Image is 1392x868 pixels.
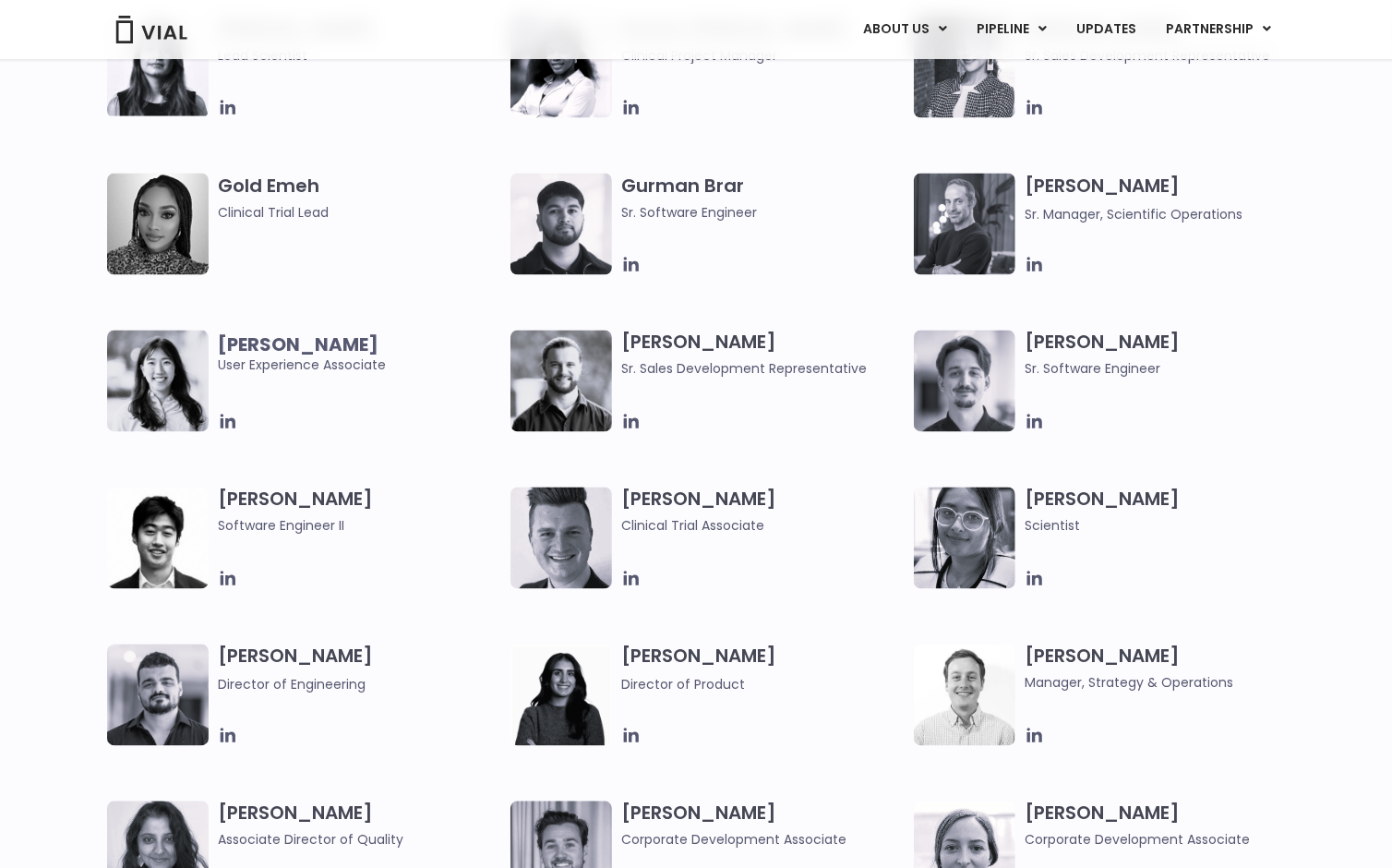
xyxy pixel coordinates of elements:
[914,645,1015,746] img: Kyle Mayfield
[1025,331,1308,380] h3: [PERSON_NAME]
[1025,359,1308,380] span: Sr. Software Engineer
[1151,14,1286,45] a: PARTNERSHIPMenu Toggle
[621,516,905,536] span: Clinical Trial Associate
[218,332,378,358] b: [PERSON_NAME]
[621,676,745,694] span: Director of Product
[107,488,209,589] img: Jason Zhang
[1025,673,1308,693] span: Manager, Strategy & Operations
[621,830,905,850] span: Corporate Development Associate
[1025,205,1242,223] span: Sr. Manager, Scientific Operations
[218,174,501,223] h3: Gold Emeh
[621,802,905,850] h3: [PERSON_NAME]
[510,174,612,275] img: Headshot of smiling of man named Gurman
[621,202,905,223] span: Sr. Software Engineer
[218,802,501,850] h3: [PERSON_NAME]
[914,174,1015,275] img: Headshot of smiling man named Jared
[1025,645,1308,693] h3: [PERSON_NAME]
[218,335,501,376] span: User Experience Associate
[848,14,961,45] a: ABOUT USMenu Toggle
[107,17,209,116] img: Headshot of smiling woman named Elia
[914,331,1015,432] img: Fran
[914,17,1015,118] img: Smiling woman named Gabriella
[1025,488,1308,536] h3: [PERSON_NAME]
[621,645,905,695] h3: [PERSON_NAME]
[510,17,612,118] img: Image of smiling woman named Etunim
[621,488,905,536] h3: [PERSON_NAME]
[107,645,209,746] img: Igor
[218,202,501,223] span: Clinical Trial Lead
[1025,516,1308,536] span: Scientist
[510,488,612,589] img: Headshot of smiling man named Collin
[218,488,501,536] h3: [PERSON_NAME]
[218,830,501,850] span: Associate Director of Quality
[1025,174,1308,224] h3: [PERSON_NAME]
[1062,14,1150,45] a: UPDATES
[218,516,501,536] span: Software Engineer II
[962,14,1061,45] a: PIPELINEMenu Toggle
[218,676,366,694] span: Director of Engineering
[621,174,905,223] h3: Gurman Brar
[114,16,188,43] img: Vial Logo
[510,331,612,432] img: Image of smiling man named Hugo
[107,174,209,275] img: A woman wearing a leopard print shirt in a black and white photo.
[510,645,612,746] img: Smiling woman named Ira
[914,488,1015,589] img: Headshot of smiling woman named Anjali
[1025,830,1308,850] span: Corporate Development Associate
[218,645,501,695] h3: [PERSON_NAME]
[1025,802,1308,850] h3: [PERSON_NAME]
[621,331,905,380] h3: [PERSON_NAME]
[621,359,905,380] span: Sr. Sales Development Representative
